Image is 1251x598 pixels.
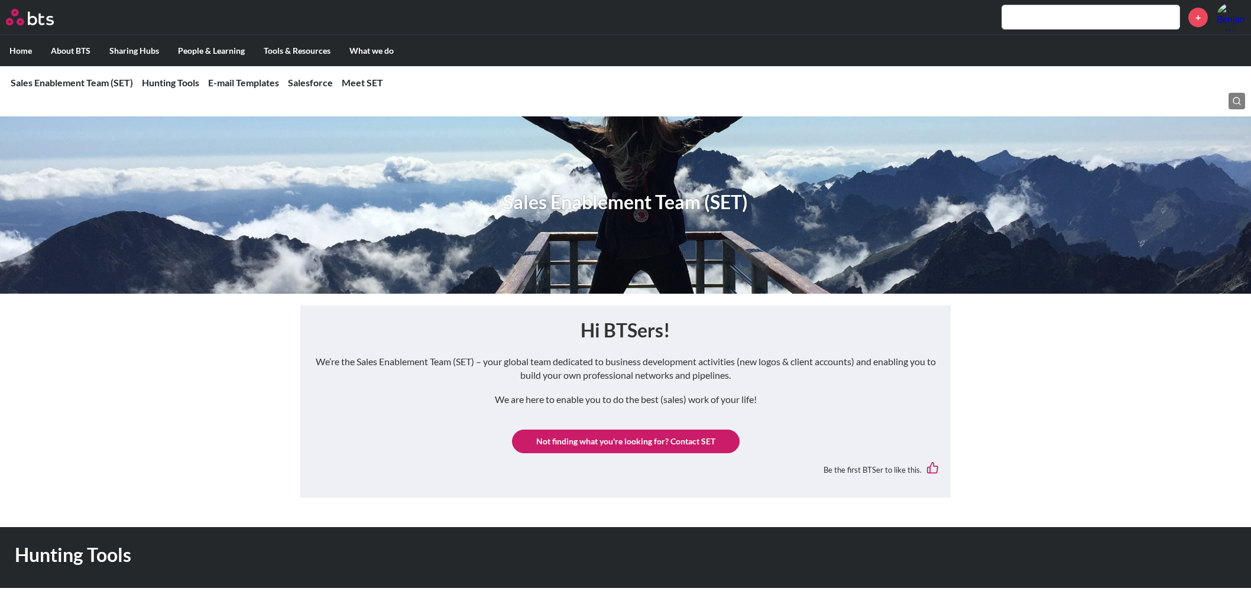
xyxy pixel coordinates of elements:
[340,35,403,66] label: What we do
[312,317,939,344] h1: Hi BTSers!
[342,77,383,88] a: Meet SET
[11,77,133,88] a: Sales Enablement Team (SET)
[512,430,740,453] a: Not finding what you're looking for? Contact SET
[1217,3,1245,31] img: Benjamin Wilcock
[15,542,870,568] h1: Hunting Tools
[100,35,168,66] label: Sharing Hubs
[312,453,939,486] div: Be the first BTSer to like this.
[168,35,254,66] label: People & Learning
[142,77,199,88] a: Hunting Tools
[1188,8,1208,27] a: +
[503,189,748,216] h1: Sales Enablement Team (SET)
[6,9,54,25] img: BTS Logo
[41,35,100,66] label: About BTS
[254,35,340,66] label: Tools & Resources
[6,9,76,25] a: Go home
[316,356,936,380] em: We’re the Sales Enablement Team (SET) – your global team dedicated to business development activi...
[1217,3,1245,31] a: Profile
[288,77,333,88] a: Salesforce
[495,394,757,405] em: We are here to enable you to do the best (sales) work of your life!
[208,77,279,88] a: E-mail Templates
